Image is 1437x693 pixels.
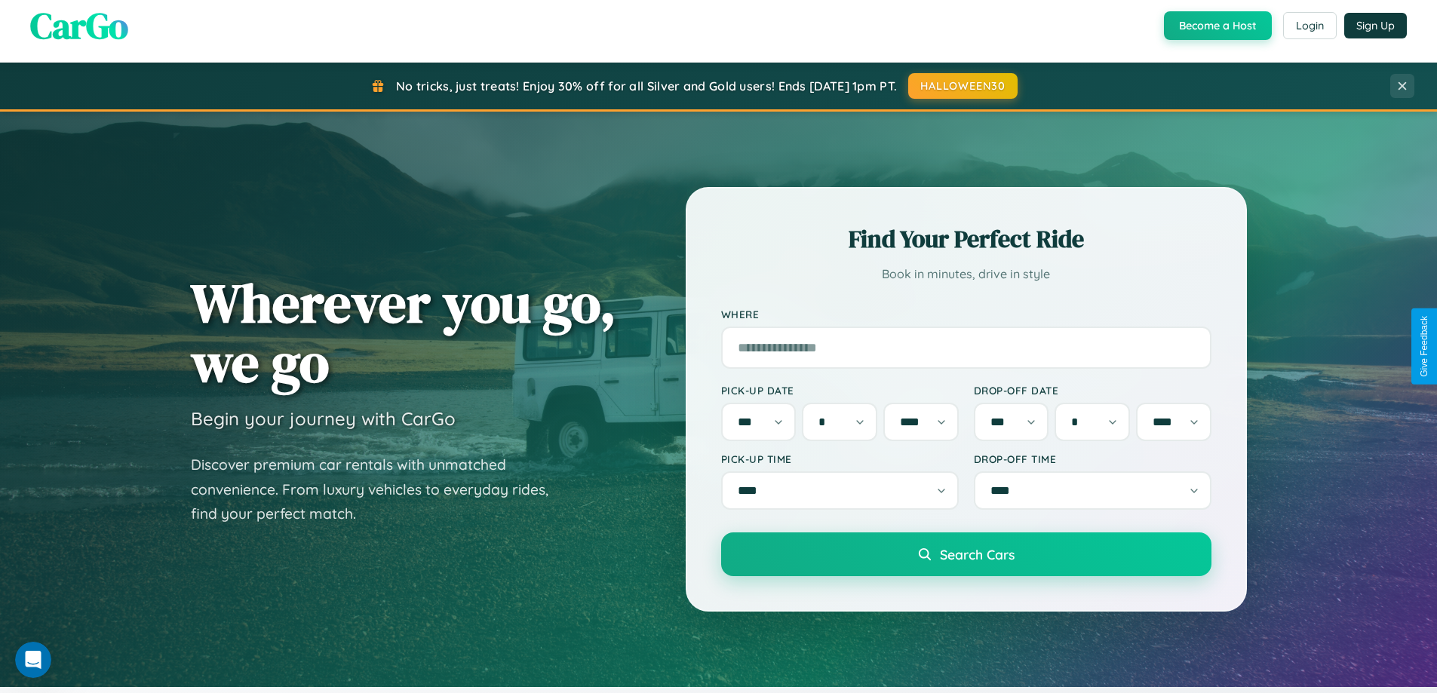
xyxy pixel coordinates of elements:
h3: Begin your journey with CarGo [191,407,456,430]
label: Pick-up Time [721,452,959,465]
label: Drop-off Date [974,384,1211,397]
span: Search Cars [940,546,1015,563]
span: No tricks, just treats! Enjoy 30% off for all Silver and Gold users! Ends [DATE] 1pm PT. [396,78,897,94]
p: Discover premium car rentals with unmatched convenience. From luxury vehicles to everyday rides, ... [191,452,568,526]
p: Book in minutes, drive in style [721,263,1211,285]
h2: Find Your Perfect Ride [721,222,1211,256]
button: HALLOWEEN30 [908,73,1018,99]
label: Pick-up Date [721,384,959,397]
h1: Wherever you go, we go [191,273,616,392]
button: Sign Up [1344,13,1407,38]
button: Search Cars [721,532,1211,576]
label: Drop-off Time [974,452,1211,465]
div: Give Feedback [1419,316,1429,377]
button: Become a Host [1164,11,1272,40]
iframe: Intercom live chat [15,642,51,678]
span: CarGo [30,1,128,51]
label: Where [721,308,1211,320]
button: Login [1283,12,1337,39]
